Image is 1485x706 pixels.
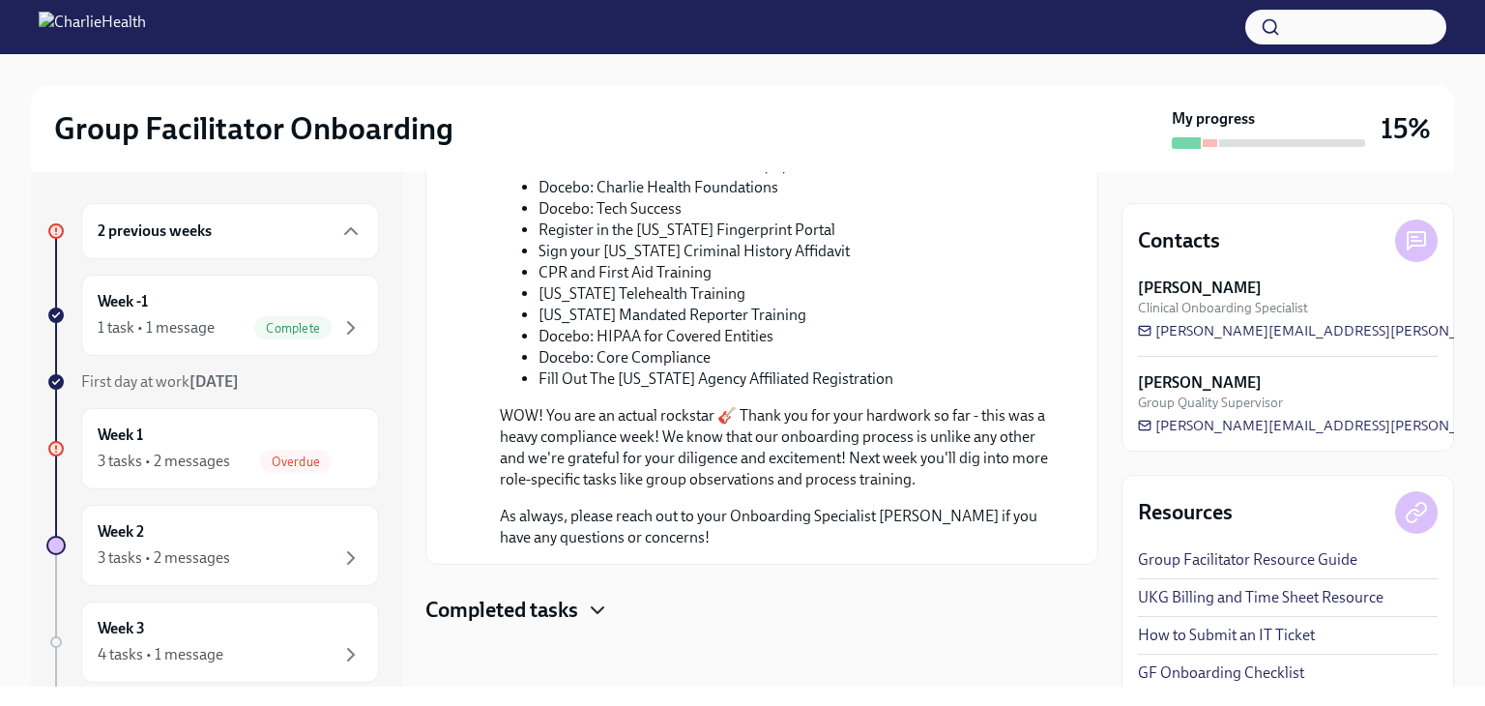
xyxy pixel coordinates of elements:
[46,408,379,489] a: Week 13 tasks • 2 messagesOverdue
[1138,549,1357,571] a: Group Facilitator Resource Guide
[98,451,230,472] div: 3 tasks • 2 messages
[46,602,379,683] a: Week 34 tasks • 1 message
[260,455,332,469] span: Overdue
[1172,108,1255,130] strong: My progress
[98,221,212,242] h6: 2 previous weeks
[1138,372,1262,394] strong: [PERSON_NAME]
[98,547,230,569] div: 3 tasks • 2 messages
[539,368,1051,390] li: Fill Out The [US_STATE] Agency Affiliated Registration
[81,203,379,259] div: 2 previous weeks
[1138,278,1262,299] strong: [PERSON_NAME]
[500,506,1051,548] p: As always, please reach out to your Onboarding Specialist [PERSON_NAME] if you have any questions...
[46,371,379,393] a: First day at work[DATE]
[539,262,1051,283] li: CPR and First Aid Training
[98,317,215,338] div: 1 task • 1 message
[425,596,1098,625] div: Completed tasks
[539,198,1051,220] li: Docebo: Tech Success
[254,321,332,336] span: Complete
[1138,299,1308,317] span: Clinical Onboarding Specialist
[46,275,379,356] a: Week -11 task • 1 messageComplete
[46,505,379,586] a: Week 23 tasks • 2 messages
[425,596,578,625] h4: Completed tasks
[1138,662,1304,684] a: GF Onboarding Checklist
[539,241,1051,262] li: Sign your [US_STATE] Criminal History Affidavit
[98,618,145,639] h6: Week 3
[189,372,239,391] strong: [DATE]
[539,326,1051,347] li: Docebo: HIPAA for Covered Entities
[1138,498,1233,527] h4: Resources
[1381,111,1431,146] h3: 15%
[539,283,1051,305] li: [US_STATE] Telehealth Training
[539,177,1051,198] li: Docebo: Charlie Health Foundations
[98,644,223,665] div: 4 tasks • 1 message
[54,109,453,148] h2: Group Facilitator Onboarding
[39,12,146,43] img: CharlieHealth
[98,291,148,312] h6: Week -1
[539,220,1051,241] li: Register in the [US_STATE] Fingerprint Portal
[1138,625,1315,646] a: How to Submit an IT Ticket
[500,405,1051,490] p: WOW! You are an actual rockstar 🎸 Thank you for your hardwork so far - this was a heavy complianc...
[98,521,144,543] h6: Week 2
[1138,226,1220,255] h4: Contacts
[81,372,239,391] span: First day at work
[1138,587,1383,608] a: UKG Billing and Time Sheet Resource
[539,347,1051,368] li: Docebo: Core Compliance
[1138,394,1283,412] span: Group Quality Supervisor
[539,305,1051,326] li: [US_STATE] Mandated Reporter Training
[98,425,143,446] h6: Week 1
